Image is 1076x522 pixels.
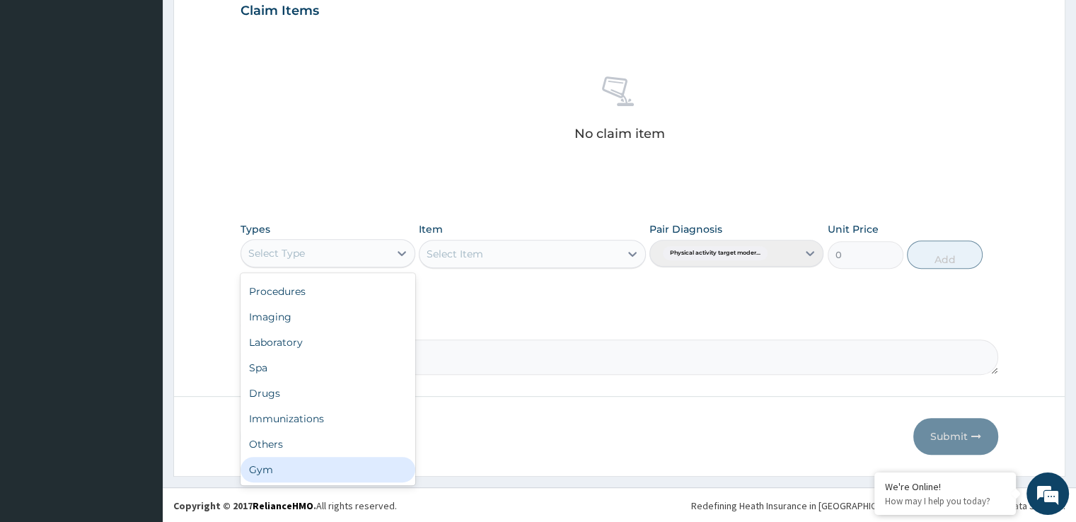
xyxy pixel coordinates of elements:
[173,499,316,512] strong: Copyright © 2017 .
[913,418,998,455] button: Submit
[253,499,313,512] a: RelianceHMO
[241,304,415,330] div: Imaging
[241,330,415,355] div: Laboratory
[419,222,443,236] label: Item
[574,127,664,141] p: No claim item
[241,431,415,457] div: Others
[241,4,319,19] h3: Claim Items
[26,71,57,106] img: d_794563401_company_1708531726252_794563401
[241,279,415,304] div: Procedures
[241,457,415,482] div: Gym
[885,495,1005,507] p: How may I help you today?
[241,355,415,381] div: Spa
[7,361,270,410] textarea: Type your message and hit 'Enter'
[241,406,415,431] div: Immunizations
[241,381,415,406] div: Drugs
[691,499,1065,513] div: Redefining Heath Insurance in [GEOGRAPHIC_DATA] using Telemedicine and Data Science!
[828,222,879,236] label: Unit Price
[885,480,1005,493] div: We're Online!
[74,79,238,98] div: Chat with us now
[907,240,983,269] button: Add
[82,166,195,308] span: We're online!
[241,224,270,236] label: Types
[649,222,722,236] label: Pair Diagnosis
[248,246,305,260] div: Select Type
[232,7,266,41] div: Minimize live chat window
[241,320,997,332] label: Comment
